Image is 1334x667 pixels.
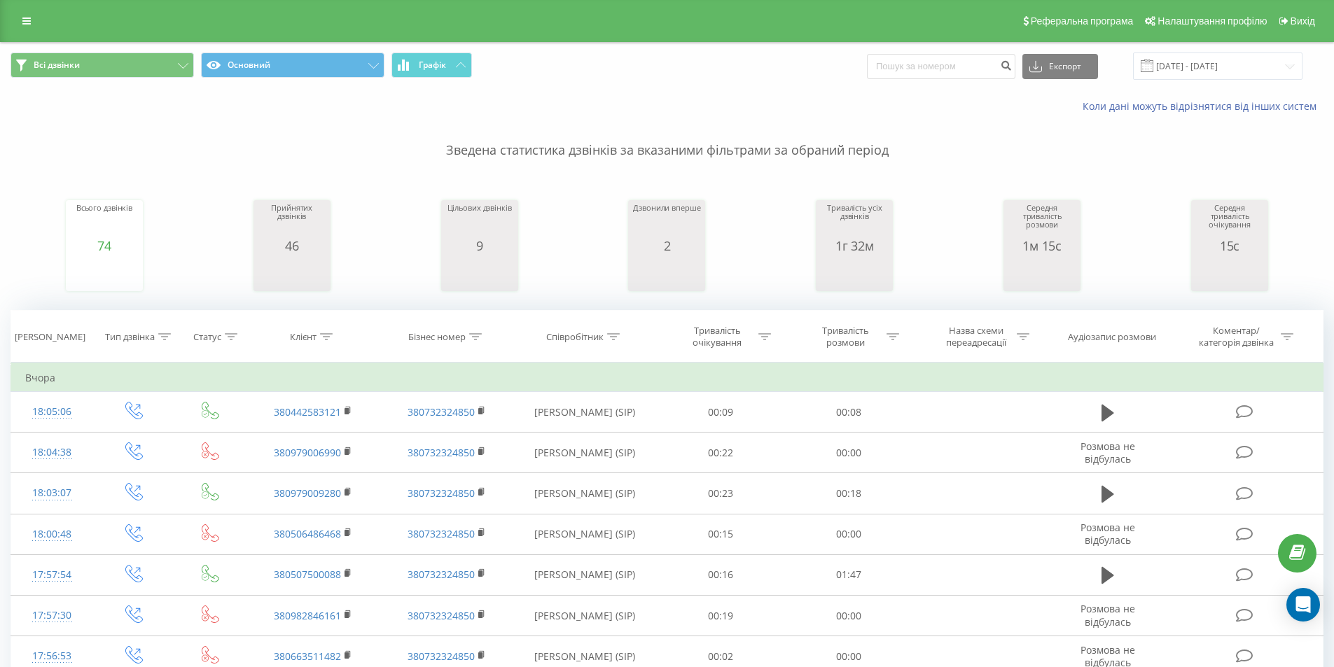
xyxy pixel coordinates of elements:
td: [PERSON_NAME] (SIP) [513,514,657,554]
span: Реферальна програма [1031,15,1134,27]
td: Вчора [11,364,1323,392]
a: 380979006990 [274,446,341,459]
a: 380732324850 [408,527,475,540]
div: Тип дзвінка [105,331,155,343]
td: [PERSON_NAME] (SIP) [513,392,657,433]
div: Всього дзвінків [76,204,132,239]
td: 00:19 [657,596,785,636]
div: Статус [193,331,221,343]
div: 2 [633,239,700,253]
a: 380732324850 [408,650,475,663]
td: 00:00 [785,596,913,636]
div: Дзвонили вперше [633,204,700,239]
td: 00:18 [785,473,913,514]
a: 380979009280 [274,486,341,500]
td: [PERSON_NAME] (SIP) [513,433,657,473]
a: 380732324850 [408,568,475,581]
a: 380732324850 [408,609,475,622]
div: Прийнятих дзвінків [257,204,327,239]
div: 1г 32м [819,239,889,253]
td: [PERSON_NAME] (SIP) [513,473,657,514]
button: Основний [201,52,384,78]
span: Розмова не відбулась [1081,602,1135,628]
div: Співробітник [546,331,604,343]
p: Зведена статистика дзвінків за вказаними фільтрами за обраний період [11,113,1323,160]
div: Тривалість усіх дзвінків [819,204,889,239]
div: 9 [447,239,512,253]
div: Бізнес номер [408,331,466,343]
td: 01:47 [785,554,913,595]
button: Всі дзвінки [11,52,194,78]
a: 380982846161 [274,609,341,622]
div: Середня тривалість розмови [1007,204,1077,239]
div: 18:04:38 [25,439,79,466]
div: 18:05:06 [25,398,79,426]
span: Розмова не відбулась [1081,521,1135,547]
div: 46 [257,239,327,253]
a: 380732324850 [408,486,475,500]
td: 00:16 [657,554,785,595]
div: 17:57:30 [25,602,79,629]
span: Розмова не відбулась [1081,440,1135,465]
td: 00:23 [657,473,785,514]
span: Налаштування профілю [1158,15,1267,27]
div: [PERSON_NAME] [15,331,85,343]
div: 1м 15с [1007,239,1077,253]
div: Коментар/категорія дзвінка [1195,325,1277,349]
td: 00:08 [785,392,913,433]
div: Цільових дзвінків [447,204,512,239]
div: Середня тривалість очікування [1195,204,1265,239]
span: Вихід [1291,15,1315,27]
a: 380442583121 [274,405,341,419]
span: Графік [419,60,446,70]
a: Коли дані можуть відрізнятися вiд інших систем [1083,99,1323,113]
div: 15с [1195,239,1265,253]
a: 380732324850 [408,446,475,459]
div: 74 [76,239,132,253]
div: Тривалість розмови [808,325,883,349]
td: 00:00 [785,514,913,554]
td: 00:00 [785,433,913,473]
button: Експорт [1022,54,1098,79]
div: Аудіозапис розмови [1068,331,1156,343]
a: 380663511482 [274,650,341,663]
td: 00:09 [657,392,785,433]
div: 18:00:48 [25,521,79,548]
div: Тривалість очікування [680,325,755,349]
td: [PERSON_NAME] (SIP) [513,596,657,636]
td: 00:22 [657,433,785,473]
div: Open Intercom Messenger [1286,588,1320,622]
td: [PERSON_NAME] (SIP) [513,554,657,595]
span: Всі дзвінки [34,59,80,71]
td: 00:15 [657,514,785,554]
a: 380507500088 [274,568,341,581]
input: Пошук за номером [867,54,1015,79]
a: 380732324850 [408,405,475,419]
div: 17:57:54 [25,561,79,589]
div: Назва схеми переадресації [938,325,1013,349]
a: 380506486468 [274,527,341,540]
div: 18:03:07 [25,479,79,507]
div: Клієнт [290,331,317,343]
button: Графік [391,52,472,78]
